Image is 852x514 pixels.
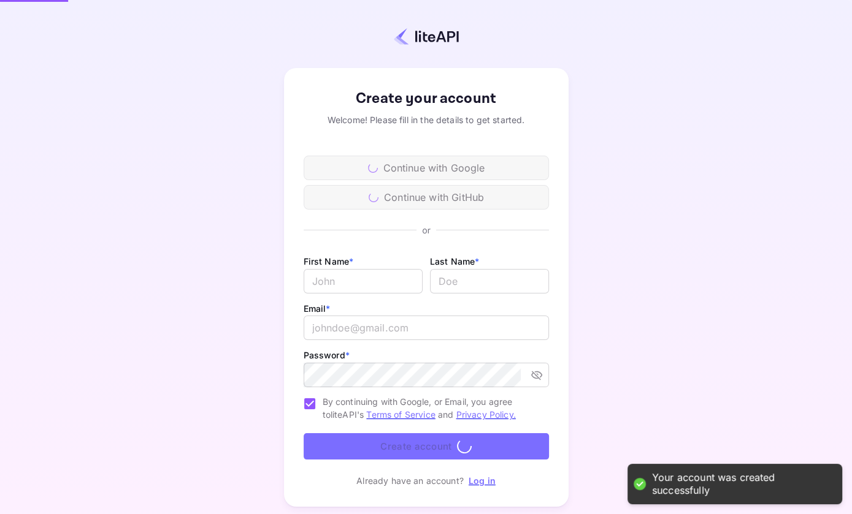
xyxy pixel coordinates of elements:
[304,185,549,210] div: Continue with GitHub
[366,409,435,420] a: Terms of Service
[323,395,539,421] span: By continuing with Google, or Email, you agree to liteAPI's and
[304,156,549,180] div: Continue with Google
[430,269,549,293] input: Doe
[304,316,549,340] input: johndoe@gmail.com
[456,409,516,420] a: Privacy Policy.
[469,475,496,486] a: Log in
[304,269,423,293] input: John
[304,350,350,360] label: Password
[430,256,480,266] label: Last Name
[526,364,548,386] button: toggle password visibility
[304,303,331,314] label: Email
[394,28,459,45] img: liteapi
[304,113,549,126] div: Welcome! Please fill in the details to get started.
[356,474,464,487] p: Already have an account?
[652,471,830,497] div: Your account was created successfully
[304,88,549,110] div: Create your account
[304,256,354,266] label: First Name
